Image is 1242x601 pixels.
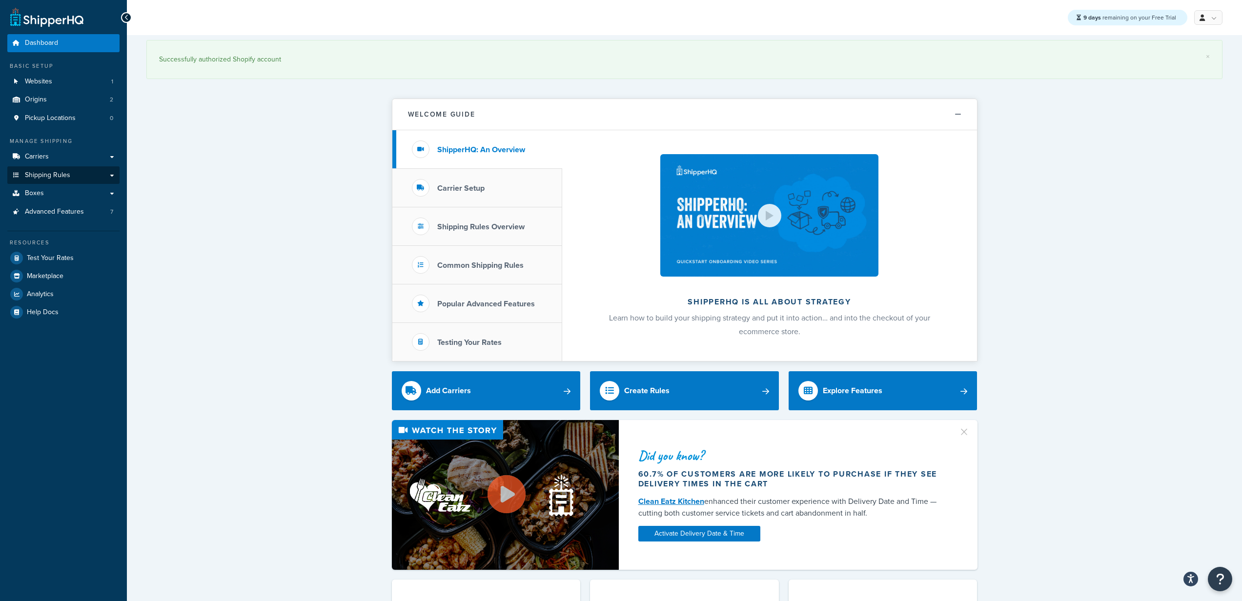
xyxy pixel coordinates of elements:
[7,166,120,184] a: Shipping Rules
[437,338,502,347] h3: Testing Your Rates
[1206,53,1210,60] a: ×
[1083,13,1176,22] span: remaining on your Free Trial
[638,496,947,519] div: enhanced their customer experience with Delivery Date and Time — cutting both customer service ti...
[7,109,120,127] a: Pickup Locations0
[25,39,58,47] span: Dashboard
[638,526,760,541] a: Activate Delivery Date & Time
[823,384,882,398] div: Explore Features
[7,73,120,91] li: Websites
[624,384,670,398] div: Create Rules
[25,208,84,216] span: Advanced Features
[426,384,471,398] div: Add Carriers
[7,137,120,145] div: Manage Shipping
[638,469,947,489] div: 60.7% of customers are more likely to purchase if they see delivery times in the cart
[437,300,535,308] h3: Popular Advanced Features
[1208,567,1232,591] button: Open Resource Center
[7,203,120,221] li: Advanced Features
[25,78,52,86] span: Websites
[392,371,581,410] a: Add Carriers
[27,308,59,317] span: Help Docs
[25,189,44,198] span: Boxes
[7,184,120,202] a: Boxes
[7,73,120,91] a: Websites1
[1083,13,1101,22] strong: 9 days
[638,449,947,462] div: Did you know?
[7,285,120,303] a: Analytics
[437,145,525,154] h3: ShipperHQ: An Overview
[110,96,113,104] span: 2
[609,312,930,337] span: Learn how to build your shipping strategy and put it into action… and into the checkout of your e...
[7,91,120,109] a: Origins2
[7,34,120,52] a: Dashboard
[638,496,704,507] a: Clean Eatz Kitchen
[437,222,525,231] h3: Shipping Rules Overview
[7,109,120,127] li: Pickup Locations
[25,153,49,161] span: Carriers
[111,78,113,86] span: 1
[7,303,120,321] a: Help Docs
[7,249,120,267] a: Test Your Rates
[110,114,113,122] span: 0
[789,371,977,410] a: Explore Features
[7,62,120,70] div: Basic Setup
[588,298,951,306] h2: ShipperHQ is all about strategy
[392,99,977,130] button: Welcome Guide
[660,154,878,277] img: ShipperHQ is all about strategy
[25,96,47,104] span: Origins
[7,203,120,221] a: Advanced Features7
[27,254,74,262] span: Test Your Rates
[590,371,779,410] a: Create Rules
[7,91,120,109] li: Origins
[25,114,76,122] span: Pickup Locations
[7,239,120,247] div: Resources
[110,208,113,216] span: 7
[159,53,1210,66] div: Successfully authorized Shopify account
[7,267,120,285] a: Marketplace
[437,261,524,270] h3: Common Shipping Rules
[27,272,63,280] span: Marketplace
[392,420,619,570] img: Video thumbnail
[437,184,485,193] h3: Carrier Setup
[7,148,120,166] a: Carriers
[25,171,70,180] span: Shipping Rules
[27,290,54,299] span: Analytics
[408,111,475,118] h2: Welcome Guide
